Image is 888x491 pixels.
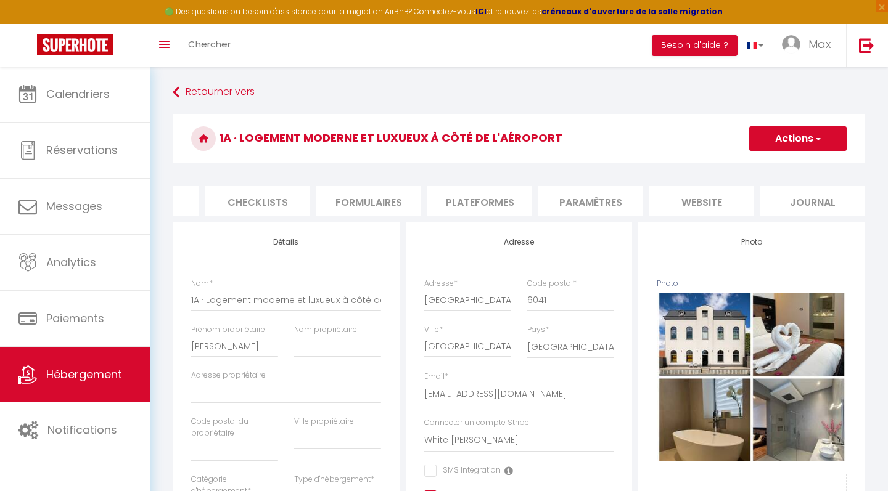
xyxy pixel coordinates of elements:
[427,186,532,216] li: Plateformes
[527,278,577,290] label: Code postal
[649,186,754,216] li: website
[541,6,723,17] a: créneaux d'ouverture de la salle migration
[294,416,354,428] label: Ville propriétaire
[46,198,102,214] span: Messages
[424,417,529,429] label: Connecter un compte Stripe
[527,324,549,336] label: Pays
[191,370,266,381] label: Adresse propriétaire
[179,24,240,67] a: Chercher
[760,186,865,216] li: Journal
[173,81,865,103] a: Retourner vers
[773,24,846,67] a: ... Max
[188,38,231,51] span: Chercher
[294,474,374,485] label: Type d'hébergement
[191,324,265,336] label: Prénom propriétaire
[46,86,110,102] span: Calendriers
[191,278,213,290] label: Nom
[424,238,614,246] h4: Adresse
[657,238,847,246] h4: Photo
[316,186,421,216] li: Formulaires
[46,367,122,382] span: Hébergement
[173,114,865,163] h3: 1A · Logement moderne et luxueux à côté de l'aéroport
[475,6,487,17] a: ICI
[859,38,874,53] img: logout
[46,254,96,270] span: Analytics
[10,5,47,42] button: Ouvrir le widget de chat LiveChat
[657,278,678,290] label: Photo
[191,416,278,439] label: Code postal du propriétaire
[424,324,443,336] label: Ville
[782,35,800,54] img: ...
[46,310,104,326] span: Paiements
[47,422,117,437] span: Notifications
[37,34,113,55] img: Super Booking
[749,126,847,151] button: Actions
[46,142,118,158] span: Réservations
[294,324,357,336] label: Nom propriétaire
[424,371,448,383] label: Email
[191,238,381,246] h4: Détails
[808,36,831,52] span: Max
[538,186,643,216] li: Paramètres
[652,35,738,56] button: Besoin d'aide ?
[424,278,458,290] label: Adresse
[205,186,310,216] li: Checklists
